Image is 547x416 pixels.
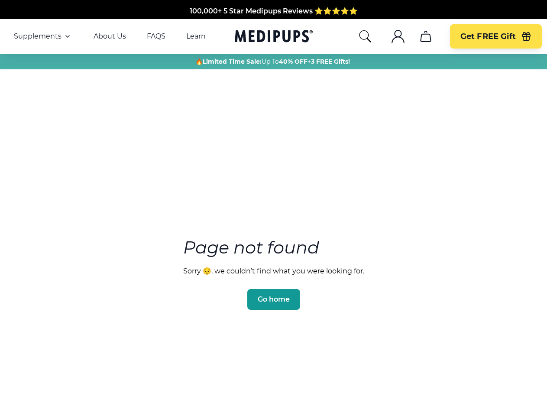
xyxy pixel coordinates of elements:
a: About Us [94,32,126,41]
h3: Page not found [183,235,364,260]
a: Learn [186,32,206,41]
button: cart [415,26,436,47]
span: Get FREE Gift [460,32,516,42]
button: Go home [247,289,300,310]
span: 100,000+ 5 Star Medipups Reviews ⭐️⭐️⭐️⭐️⭐️ [190,4,358,13]
button: Get FREE Gift [450,24,542,49]
span: 🔥 Up To + [195,57,350,66]
button: account [388,26,408,47]
button: Supplements [14,31,73,42]
button: search [358,29,372,43]
span: Supplements [14,32,61,41]
a: Medipups [235,28,313,46]
span: Go home [258,295,290,304]
p: Sorry 😔, we couldn’t find what you were looking for. [183,267,364,275]
span: Made In The [GEOGRAPHIC_DATA] from domestic & globally sourced ingredients [129,15,418,23]
a: FAQS [147,32,165,41]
